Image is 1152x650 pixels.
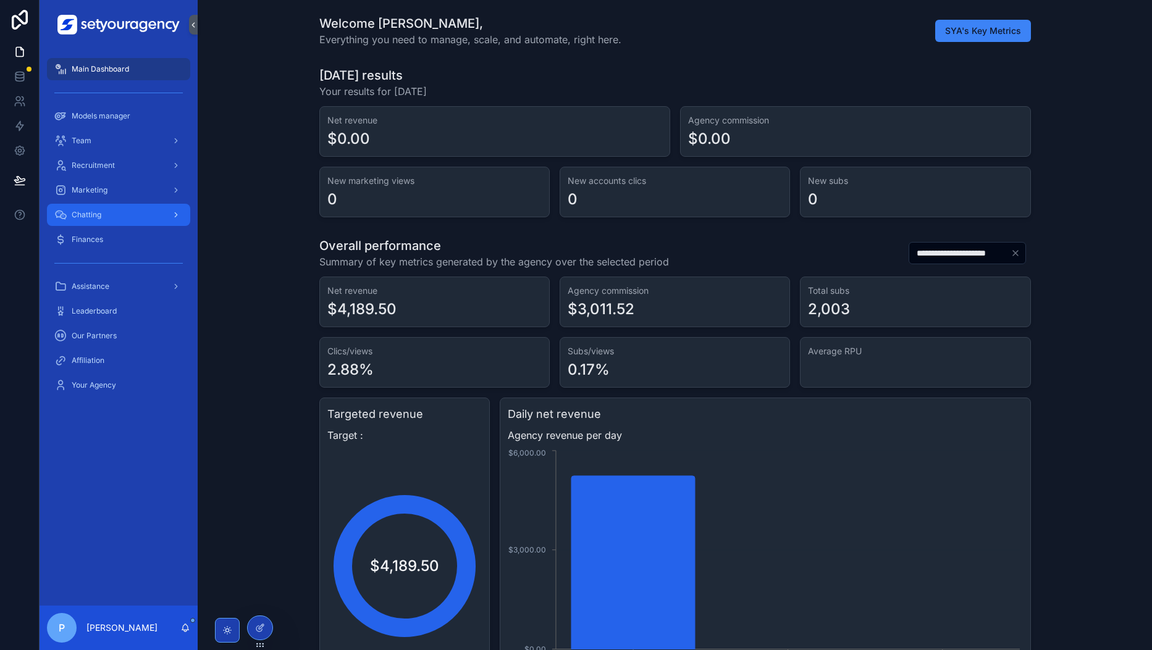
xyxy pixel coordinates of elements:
[47,58,190,80] a: Main Dashboard
[72,380,116,390] span: Your Agency
[47,300,190,322] a: Leaderboard
[72,111,130,121] span: Models manager
[568,175,782,187] h3: New accounts clics
[327,114,662,127] h3: Net revenue
[72,160,115,170] span: Recruitment
[808,299,850,319] div: 2,003
[808,285,1022,297] h3: Total subs
[370,556,439,576] span: $4,189.50
[72,281,109,291] span: Assistance
[508,545,545,554] tspan: $3,000.00
[86,622,158,634] p: [PERSON_NAME]
[72,235,103,244] span: Finances
[808,190,818,209] div: 0
[319,15,621,32] h1: Welcome [PERSON_NAME],
[327,360,374,380] div: 2.88%
[688,129,731,149] div: $0.00
[568,299,634,319] div: $3,011.52
[40,49,198,412] div: scrollable content
[72,210,101,220] span: Chatting
[47,275,190,298] a: Assistance
[568,345,782,357] h3: Subs/views
[319,237,669,254] h1: Overall performance
[72,356,104,365] span: Affiliation
[47,105,190,127] a: Models manager
[568,190,578,209] div: 0
[47,228,190,251] a: Finances
[327,190,337,209] div: 0
[47,349,190,372] a: Affiliation
[47,154,190,177] a: Recruitment
[508,448,545,457] tspan: $6,000.00
[945,25,1021,37] span: SYA's Key Metrics
[47,179,190,201] a: Marketing
[568,285,782,297] h3: Agency commission
[327,299,397,319] div: $4,189.50
[327,175,542,187] h3: New marketing views
[327,406,482,423] h3: Targeted revenue
[47,130,190,152] a: Team
[72,306,117,316] span: Leaderboard
[808,345,1022,357] h3: Average RPU
[508,428,1023,443] span: Agency revenue per day
[72,331,117,341] span: Our Partners
[327,345,542,357] h3: Clics/views
[72,136,91,146] span: Team
[47,374,190,396] a: Your Agency
[47,325,190,347] a: Our Partners
[319,67,427,84] h1: [DATE] results
[319,84,427,99] span: Your results for [DATE]
[935,20,1031,42] button: SYA's Key Metrics
[57,15,180,35] img: App logo
[327,285,542,297] h3: Net revenue
[568,360,610,380] div: 0.17%
[1011,248,1025,258] button: Clear
[319,32,621,47] span: Everything you need to manage, scale, and automate, right here.
[688,114,1023,127] h3: Agency commission
[59,620,65,635] span: P
[72,64,129,74] span: Main Dashboard
[72,185,107,195] span: Marketing
[327,428,482,443] span: Target :
[808,175,1022,187] h3: New subs
[508,406,1023,423] h3: Daily net revenue
[319,254,669,269] span: Summary of key metrics generated by the agency over the selected period
[47,204,190,226] a: Chatting
[327,129,370,149] div: $0.00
